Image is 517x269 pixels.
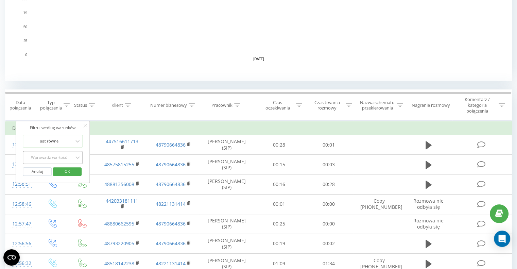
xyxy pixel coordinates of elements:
td: 00:00 [304,194,353,214]
a: 48518142238 [104,260,134,267]
div: 12:56:56 [12,237,30,250]
a: 48881356008 [104,181,134,187]
button: Open CMP widget [3,249,20,266]
button: OK [53,167,82,176]
span: Rozmowa nie odbyła się [413,217,444,230]
a: 48793220905 [104,240,134,247]
td: 00:02 [304,234,353,253]
td: [PERSON_NAME] (SIP) [199,214,255,234]
div: Wprowadź wartość [25,155,73,160]
div: Typ połączenia [40,100,62,111]
a: 48790664836 [156,220,186,227]
a: 48880662595 [104,220,134,227]
td: Copy [PHONE_NUMBER] [353,194,404,214]
a: 48221131414 [156,201,186,207]
text: [DATE] [253,57,264,61]
text: 75 [23,11,28,15]
a: 442033181111 [106,198,138,204]
a: 48790664836 [156,141,186,148]
div: Czas trwania rozmowy [310,100,344,111]
span: OK [58,166,77,176]
td: 00:01 [255,194,304,214]
a: 48575815255 [104,161,134,168]
div: 12:57:47 [12,217,30,231]
div: Filtruj według warunków [23,124,83,131]
text: 0 [25,53,27,57]
td: [PERSON_NAME] (SIP) [199,174,255,194]
td: Dzisiaj [5,121,512,135]
div: Numer biznesowy [150,102,187,108]
div: Data połączenia [5,100,35,111]
a: 48790664836 [156,161,186,168]
span: Rozmowa nie odbyła się [413,198,444,210]
td: 00:16 [255,174,304,194]
div: Klient [111,102,123,108]
div: Open Intercom Messenger [494,231,510,247]
div: Komentarz / kategoria połączenia [457,97,497,114]
text: 50 [23,25,28,29]
div: Czas oczekiwania [261,100,295,111]
td: [PERSON_NAME] (SIP) [199,234,255,253]
div: 12:58:51 [12,178,30,191]
div: Nazwa schematu przekierowania [360,100,395,111]
div: 12:58:46 [12,198,30,211]
a: 48790664836 [156,240,186,247]
div: Nagranie rozmowy [412,102,450,108]
div: Status [74,102,87,108]
td: 00:28 [304,174,353,194]
td: 00:25 [255,214,304,234]
div: 13:00:40 [12,158,30,171]
a: 48221131414 [156,260,186,267]
a: 447516611713 [106,138,138,145]
td: 00:01 [304,135,353,155]
a: 48790664836 [156,181,186,187]
div: 13:01:36 [12,138,30,151]
text: 25 [23,39,28,43]
td: 00:19 [255,234,304,253]
td: [PERSON_NAME] (SIP) [199,155,255,174]
div: Pracownik [211,102,232,108]
td: 00:00 [304,214,353,234]
button: Anuluj [23,167,52,176]
td: 00:03 [304,155,353,174]
td: [PERSON_NAME] (SIP) [199,135,255,155]
td: 00:28 [255,135,304,155]
td: 00:15 [255,155,304,174]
